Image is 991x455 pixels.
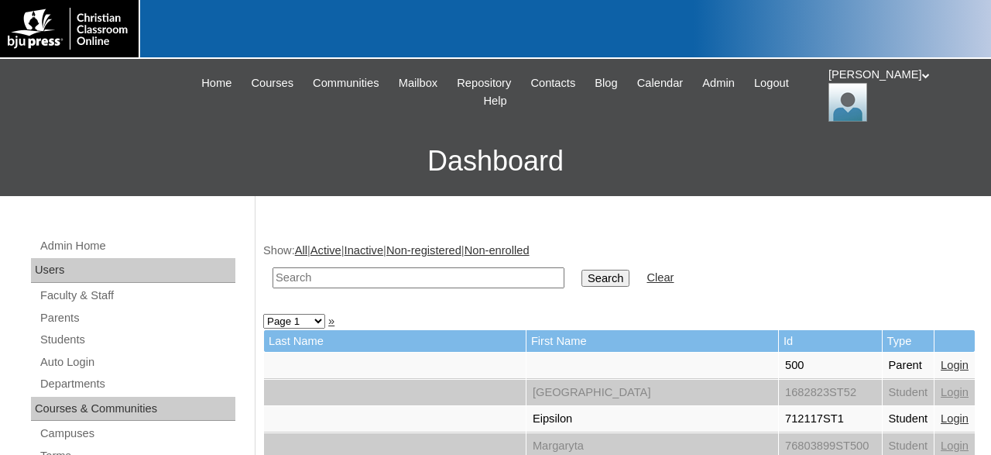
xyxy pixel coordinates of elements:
img: logo-white.png [8,8,131,50]
a: Login [941,412,969,425]
a: Contacts [523,74,583,92]
a: Login [941,386,969,398]
div: [PERSON_NAME] [828,67,976,122]
a: Calendar [629,74,691,92]
a: Repository [449,74,519,92]
a: Communities [305,74,387,92]
span: Mailbox [399,74,438,92]
div: Show: | | | | [263,243,976,298]
span: Calendar [637,74,683,92]
div: Courses & Communities [31,397,235,422]
a: » [328,315,334,327]
a: Help [475,92,514,110]
a: Mailbox [391,74,446,92]
td: Last Name [264,330,526,353]
span: Home [201,74,231,92]
a: Parents [39,309,235,328]
a: Inactive [345,244,384,257]
a: Blog [587,74,625,92]
h3: Dashboard [8,126,983,196]
img: Jonelle Rodriguez [828,83,867,122]
td: 500 [779,353,882,379]
a: Home [194,74,239,92]
a: Active [310,244,341,257]
span: Communities [313,74,379,92]
a: Faculty & Staff [39,286,235,305]
td: 1682823ST52 [779,380,882,406]
a: Non-registered [386,244,461,257]
td: Student [883,406,934,433]
a: Admin Home [39,236,235,256]
td: First Name [526,330,778,353]
a: Logout [746,74,797,92]
span: Blog [595,74,617,92]
a: Departments [39,374,235,394]
a: Clear [646,271,674,284]
a: Campuses [39,424,235,443]
span: Repository [457,74,511,92]
td: Eipsilon [526,406,778,433]
td: [GEOGRAPHIC_DATA] [526,380,778,406]
span: Help [483,92,506,110]
a: Auto Login [39,353,235,372]
td: Id [779,330,882,353]
a: All [295,244,307,257]
span: Logout [754,74,789,92]
td: Student [883,380,934,406]
td: 712117ST1 [779,406,882,433]
a: Non-enrolled [465,244,530,257]
input: Search [273,267,564,288]
td: Parent [883,353,934,379]
a: Courses [243,74,301,92]
div: Users [31,258,235,283]
a: Admin [694,74,742,92]
span: Admin [702,74,735,92]
input: Search [581,270,629,287]
td: Type [883,330,934,353]
span: Contacts [530,74,575,92]
a: Login [941,359,969,371]
a: Students [39,330,235,350]
span: Courses [251,74,293,92]
a: Login [941,439,969,452]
